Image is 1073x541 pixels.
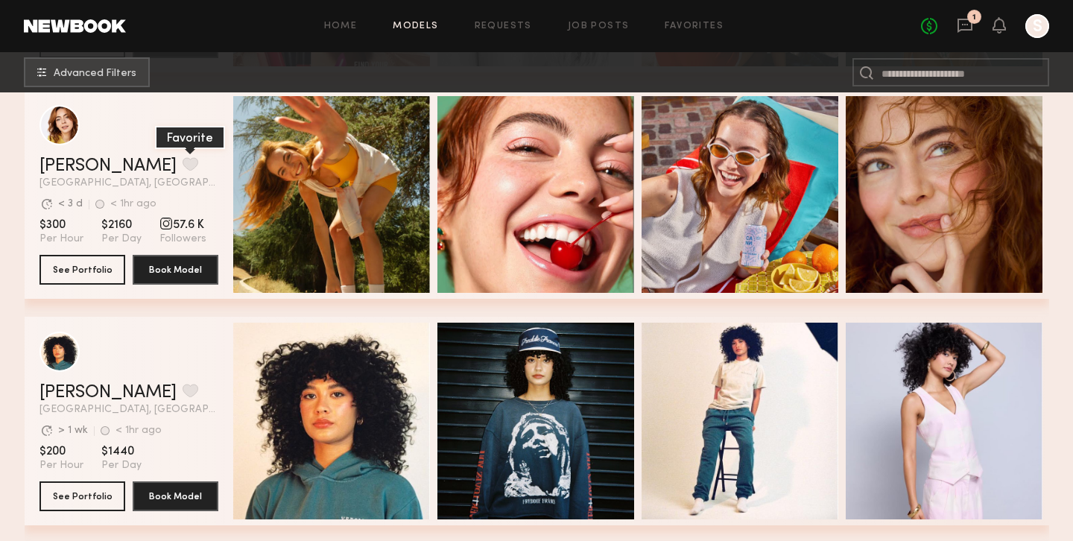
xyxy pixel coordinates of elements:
[101,459,142,472] span: Per Day
[58,425,88,436] div: > 1 wk
[568,22,630,31] a: Job Posts
[110,199,156,209] div: < 1hr ago
[972,13,976,22] div: 1
[101,232,142,246] span: Per Day
[39,384,177,402] a: [PERSON_NAME]
[475,22,532,31] a: Requests
[39,232,83,246] span: Per Hour
[133,255,218,285] button: Book Model
[1025,14,1049,38] a: S
[115,425,162,436] div: < 1hr ago
[39,178,218,189] span: [GEOGRAPHIC_DATA], [GEOGRAPHIC_DATA]
[101,444,142,459] span: $1440
[393,22,438,31] a: Models
[159,232,206,246] span: Followers
[957,17,973,36] a: 1
[39,444,83,459] span: $200
[101,218,142,232] span: $2160
[24,57,150,87] button: Advanced Filters
[39,255,125,285] button: See Portfolio
[39,459,83,472] span: Per Hour
[159,218,206,232] span: 57.6 K
[39,218,83,232] span: $300
[54,69,136,79] span: Advanced Filters
[39,157,177,175] a: [PERSON_NAME]
[133,481,218,511] button: Book Model
[58,199,83,209] div: < 3 d
[39,481,125,511] button: See Portfolio
[324,22,358,31] a: Home
[39,405,218,415] span: [GEOGRAPHIC_DATA], [GEOGRAPHIC_DATA]
[665,22,724,31] a: Favorites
